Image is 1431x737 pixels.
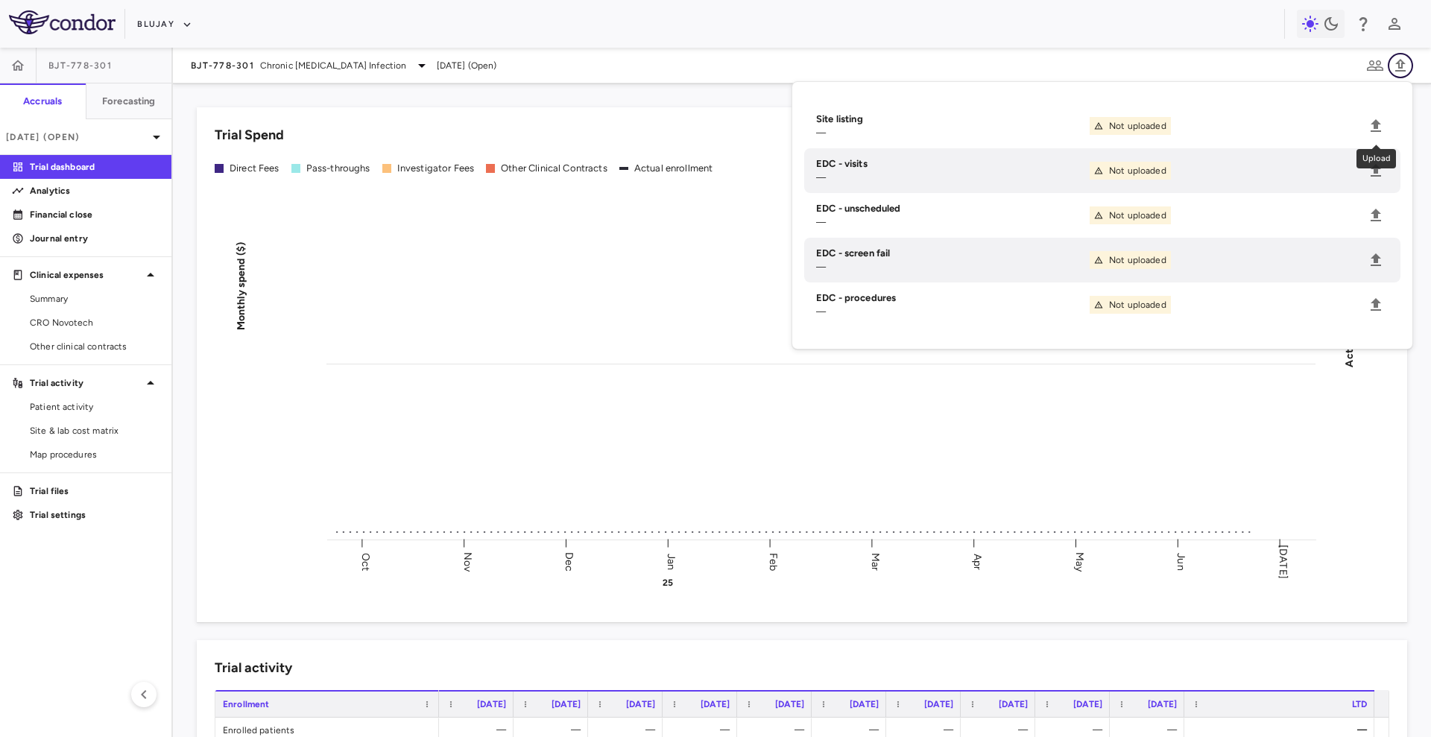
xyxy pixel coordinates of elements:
span: [DATE] [477,699,506,709]
text: 25 [663,578,673,588]
div: Other Clinical Contracts [501,162,607,175]
span: — [816,127,826,138]
span: Other clinical contracts [30,340,159,353]
text: Oct [359,552,372,570]
span: — [816,172,826,183]
button: Blujay [137,13,192,37]
span: [DATE] [1148,699,1177,709]
span: — [816,262,826,272]
span: [DATE] [626,699,655,709]
p: Financial close [30,208,159,221]
span: Not uploaded [1109,164,1166,177]
text: Feb [767,552,780,570]
span: Upload [1363,247,1389,273]
span: Summary [30,292,159,306]
text: Jan [665,553,677,569]
p: Trial dashboard [30,160,159,174]
h6: Site listing [816,113,1090,126]
span: Upload [1363,203,1389,228]
h6: EDC - visits [816,157,1090,171]
h6: Forecasting [102,95,156,108]
span: [DATE] [999,699,1028,709]
h6: EDC - procedures [816,291,1090,305]
span: [DATE] [1073,699,1102,709]
img: logo-full-SnFGN8VE.png [9,10,116,34]
span: CRO Novotech [30,316,159,329]
span: Not uploaded [1109,119,1166,133]
text: [DATE] [1277,545,1289,579]
span: [DATE] [775,699,804,709]
span: Map procedures [30,448,159,461]
span: Upload [1363,158,1389,183]
div: Direct Fees [230,162,279,175]
p: Trial files [30,484,159,498]
span: [DATE] [701,699,730,709]
div: Upload [1356,149,1396,168]
p: Analytics [30,184,159,197]
span: [DATE] (Open) [437,59,497,72]
div: Investigator Fees [397,162,475,175]
text: Jun [1175,553,1187,570]
tspan: Actual patient enrollment [1343,241,1356,367]
span: Not uploaded [1109,253,1166,267]
text: Dec [563,551,575,571]
h6: Trial Spend [215,125,284,145]
p: [DATE] (Open) [6,130,148,144]
div: Pass-throughs [306,162,370,175]
span: [DATE] [552,699,581,709]
span: — [816,306,826,317]
text: Mar [869,552,882,570]
span: Enrollment [223,699,270,709]
h6: EDC - screen fail [816,247,1090,260]
p: Journal entry [30,232,159,245]
span: Site & lab cost matrix [30,424,159,437]
span: [DATE] [850,699,879,709]
text: Nov [461,551,474,572]
span: Upload [1363,113,1389,139]
span: BJT-778-301 [191,60,254,72]
h6: EDC - unscheduled [816,202,1090,215]
p: Clinical expenses [30,268,142,282]
span: [DATE] [924,699,953,709]
h6: Trial activity [215,658,292,678]
p: Trial activity [30,376,142,390]
span: Chronic [MEDICAL_DATA] Infection [260,59,407,72]
div: Actual enrollment [634,162,713,175]
span: Not uploaded [1109,209,1166,222]
tspan: Monthly spend ($) [235,241,247,330]
span: — [816,217,826,227]
p: Trial settings [30,508,159,522]
h6: Accruals [23,95,62,108]
span: BJT-778-301 [48,60,112,72]
text: May [1073,551,1086,572]
span: LTD [1352,699,1367,709]
span: Patient activity [30,400,159,414]
text: Apr [971,553,984,569]
span: Upload [1363,292,1389,317]
span: Not uploaded [1109,298,1166,311]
